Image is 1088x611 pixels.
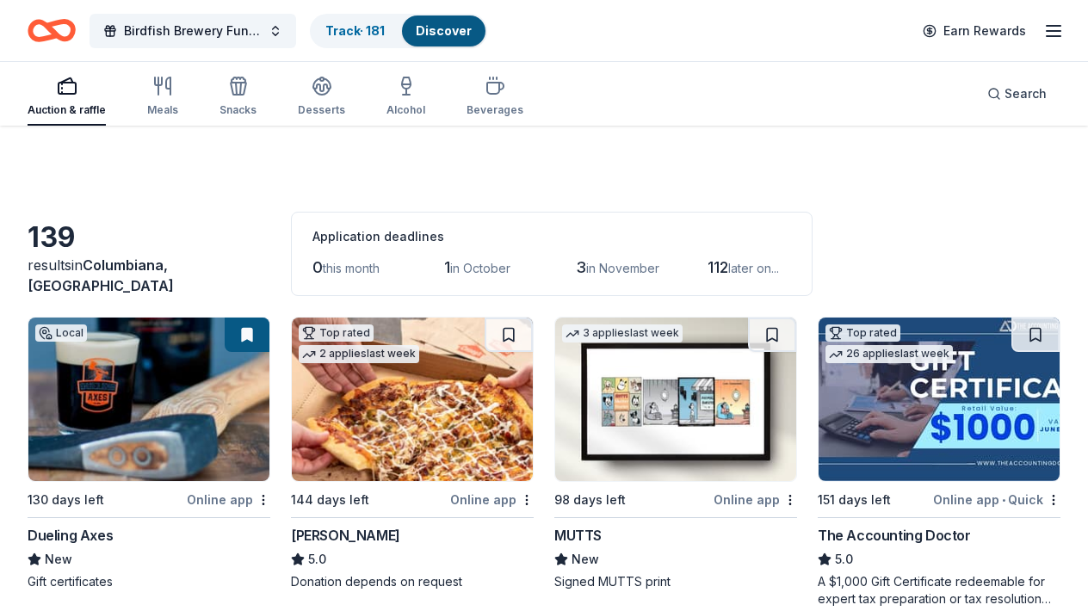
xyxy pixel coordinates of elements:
button: Meals [147,69,178,126]
span: later on... [728,261,779,275]
a: Home [28,10,76,51]
div: 3 applies last week [562,324,683,343]
div: Snacks [219,103,257,117]
img: Image for Casey's [292,318,533,481]
div: Top rated [299,324,374,342]
button: Auction & raffle [28,69,106,126]
div: MUTTS [554,525,602,546]
div: Alcohol [386,103,425,117]
div: 144 days left [291,490,369,510]
div: Auction & raffle [28,103,106,117]
a: Image for The Accounting DoctorTop rated26 applieslast week151 days leftOnline app•QuickThe Accou... [818,317,1060,608]
span: • [1002,493,1005,507]
span: in [28,256,174,294]
span: 5.0 [835,549,853,570]
div: 2 applies last week [299,345,419,363]
a: Image for Dueling AxesLocal130 days leftOnline appDueling AxesNewGift certificates [28,317,270,590]
a: Earn Rewards [912,15,1036,46]
img: Image for MUTTS [555,318,796,481]
div: Beverages [467,103,523,117]
button: Birdfish Brewery Fundraiser [90,14,296,48]
div: 139 [28,220,270,255]
span: New [45,549,72,570]
span: New [572,549,599,570]
span: Search [1005,83,1047,104]
div: Local [35,324,87,342]
span: in November [586,261,659,275]
span: in October [450,261,510,275]
button: Alcohol [386,69,425,126]
div: Application deadlines [312,226,791,247]
span: 0 [312,258,323,276]
a: Image for MUTTS3 applieslast week98 days leftOnline appMUTTSNewSigned MUTTS print [554,317,797,590]
div: Online app Quick [933,489,1060,510]
span: this month [323,261,380,275]
div: The Accounting Doctor [818,525,971,546]
span: 112 [708,258,728,276]
div: 151 days left [818,490,891,510]
div: Donation depends on request [291,573,534,590]
div: Online app [187,489,270,510]
img: Image for The Accounting Doctor [819,318,1060,481]
span: 1 [444,258,450,276]
span: 5.0 [308,549,326,570]
div: Online app [450,489,534,510]
span: Columbiana, [GEOGRAPHIC_DATA] [28,256,174,294]
img: Image for Dueling Axes [28,318,269,481]
div: Meals [147,103,178,117]
div: [PERSON_NAME] [291,525,400,546]
span: 3 [576,258,586,276]
div: 130 days left [28,490,104,510]
div: Dueling Axes [28,525,113,546]
button: Desserts [298,69,345,126]
button: Snacks [219,69,257,126]
span: Birdfish Brewery Fundraiser [124,21,262,41]
a: Discover [416,23,472,38]
div: 98 days left [554,490,626,510]
div: 26 applies last week [825,345,953,363]
div: Online app [714,489,797,510]
button: Search [974,77,1060,111]
div: Signed MUTTS print [554,573,797,590]
a: Image for Casey'sTop rated2 applieslast week144 days leftOnline app[PERSON_NAME]5.0Donation depen... [291,317,534,590]
div: Desserts [298,103,345,117]
button: Beverages [467,69,523,126]
div: A $1,000 Gift Certificate redeemable for expert tax preparation or tax resolution services—recipi... [818,573,1060,608]
div: results [28,255,270,296]
div: Top rated [825,324,900,342]
div: Gift certificates [28,573,270,590]
button: Track· 181Discover [310,14,487,48]
a: Track· 181 [325,23,385,38]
